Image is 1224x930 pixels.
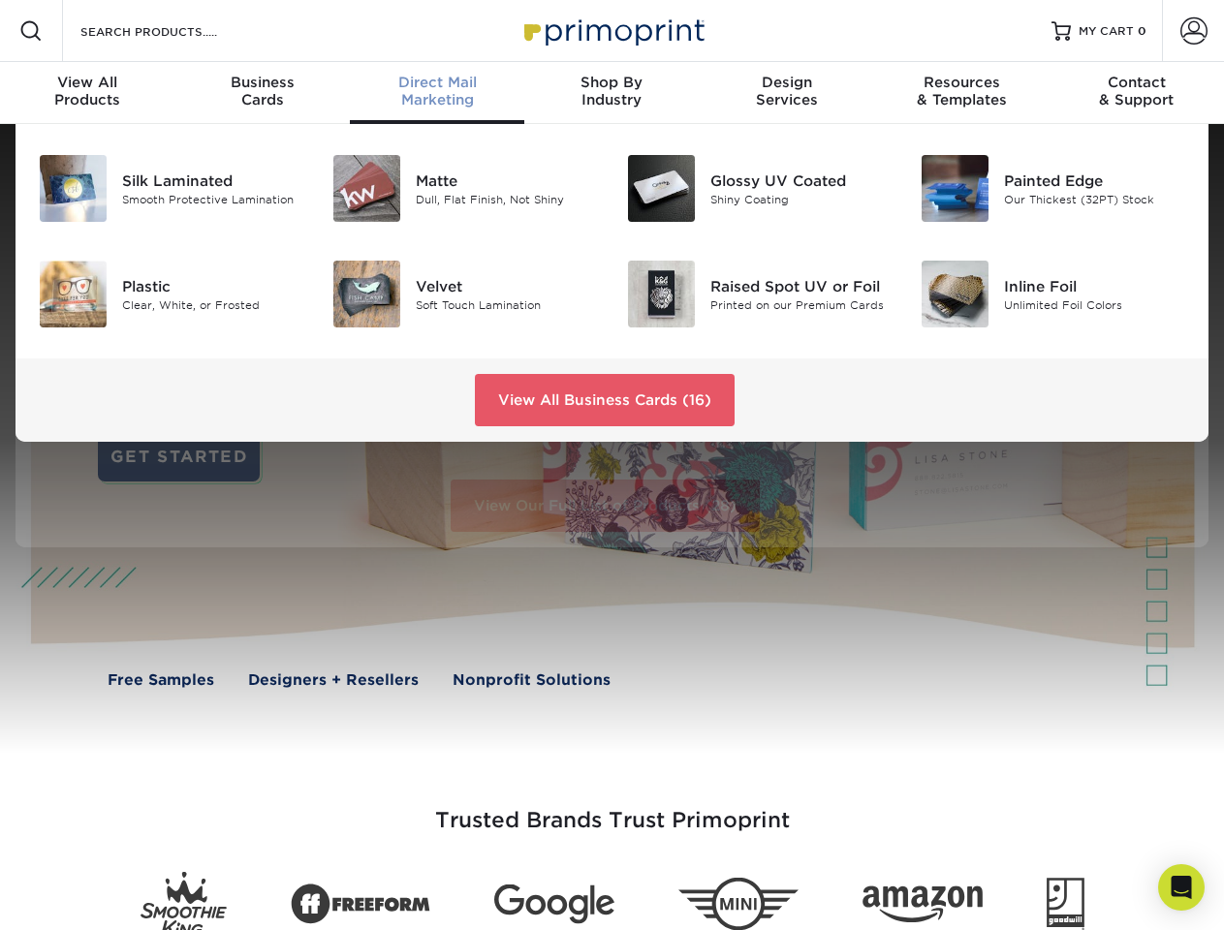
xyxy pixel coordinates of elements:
[174,74,349,108] div: Cards
[524,74,699,91] span: Shop By
[5,871,165,923] iframe: Google Customer Reviews
[516,10,709,51] img: Primoprint
[874,74,1049,108] div: & Templates
[174,62,349,124] a: BusinessCards
[700,74,874,91] span: Design
[524,62,699,124] a: Shop ByIndustry
[78,19,267,43] input: SEARCH PRODUCTS.....
[874,62,1049,124] a: Resources& Templates
[350,62,524,124] a: Direct MailMarketing
[700,62,874,124] a: DesignServices
[475,374,735,426] a: View All Business Cards (16)
[863,886,983,923] img: Amazon
[350,74,524,108] div: Marketing
[46,761,1179,856] h3: Trusted Brands Trust Primoprint
[1079,23,1134,40] span: MY CART
[174,74,349,91] span: Business
[1047,878,1084,930] img: Goodwill
[874,74,1049,91] span: Resources
[1158,864,1205,911] div: Open Intercom Messenger
[1138,24,1146,38] span: 0
[700,74,874,108] div: Services
[350,74,524,91] span: Direct Mail
[451,480,760,532] a: View Our Full List of Products (28)
[494,884,614,924] img: Google
[524,74,699,108] div: Industry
